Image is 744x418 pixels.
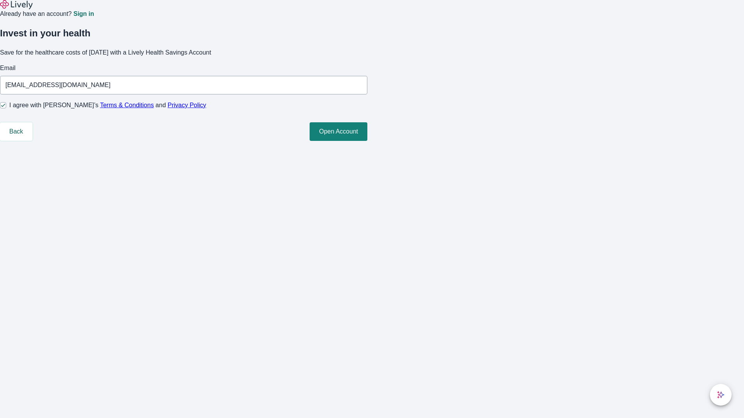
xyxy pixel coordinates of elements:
button: Open Account [310,122,367,141]
span: I agree with [PERSON_NAME]’s and [9,101,206,110]
button: chat [710,384,732,406]
a: Terms & Conditions [100,102,154,108]
a: Sign in [73,11,94,17]
a: Privacy Policy [168,102,207,108]
svg: Lively AI Assistant [717,391,725,399]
